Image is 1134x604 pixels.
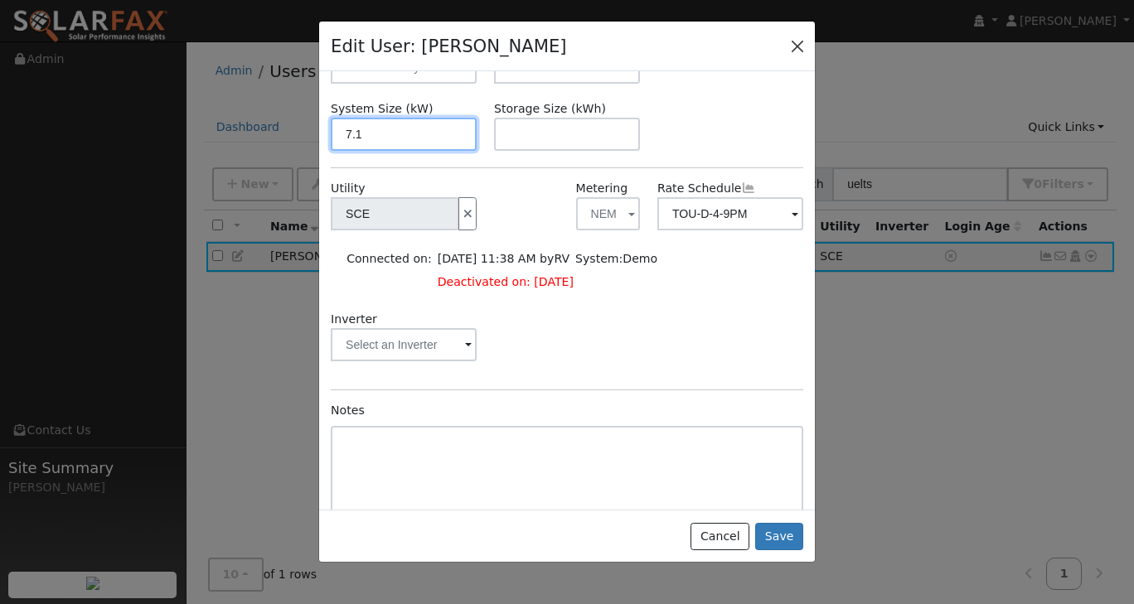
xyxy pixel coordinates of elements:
[434,247,572,270] td: [DATE] 11:38 AM by
[576,197,640,230] button: NEM
[331,328,477,361] input: Select an Inverter
[691,523,749,551] button: Cancel
[755,523,803,551] button: Save
[331,311,377,328] label: Inverter
[438,275,574,288] span: Deactivated on: [DATE]
[331,402,365,419] label: Notes
[344,247,435,270] td: Connected on:
[331,197,459,230] input: Select a Utility
[494,100,606,118] label: Storage Size (kWh)
[576,180,628,197] label: Metering
[657,180,756,197] label: Rate Schedule
[331,33,567,60] h4: Edit User: [PERSON_NAME]
[331,100,433,118] label: System Size (kW)
[623,252,657,265] span: Demo
[331,180,365,197] label: Utility
[573,247,661,270] td: System:
[458,197,477,230] button: Disconnect Utility
[554,252,569,265] span: Ross Vera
